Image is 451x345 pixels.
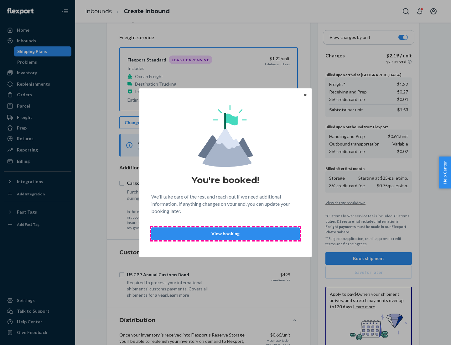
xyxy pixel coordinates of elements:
h1: You're booked! [192,174,259,186]
p: View booking [157,231,294,237]
p: We'll take care of the rest and reach out if we need additional information. If anything changes ... [151,193,300,215]
img: svg+xml,%3Csvg%20viewBox%3D%220%200%20174%20197%22%20fill%3D%22none%22%20xmlns%3D%22http%3A%2F%2F... [198,105,253,167]
button: View booking [151,227,300,240]
button: Close [302,91,308,98]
